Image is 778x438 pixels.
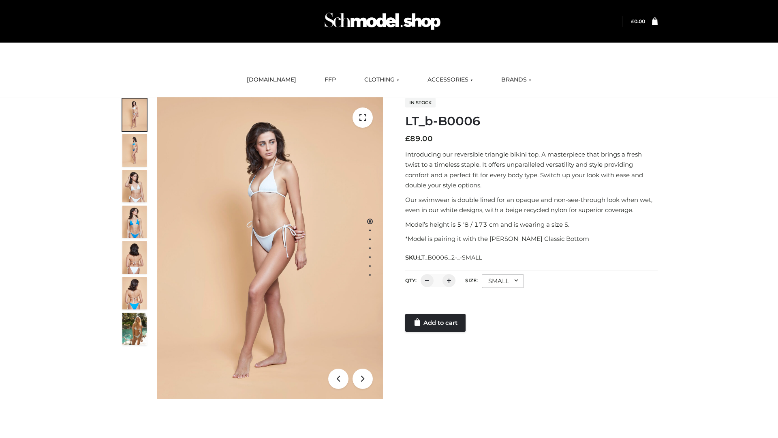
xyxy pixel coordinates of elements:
[122,277,147,309] img: ArielClassicBikiniTop_CloudNine_AzureSky_OW114ECO_8-scaled.jpg
[405,98,436,107] span: In stock
[122,241,147,274] img: ArielClassicBikiniTop_CloudNine_AzureSky_OW114ECO_7-scaled.jpg
[465,277,478,283] label: Size:
[405,134,433,143] bdi: 89.00
[405,195,658,215] p: Our swimwear is double lined for an opaque and non-see-through look when wet, even in our white d...
[495,71,537,89] a: BRANDS
[405,149,658,191] p: Introducing our reversible triangle bikini top. A masterpiece that brings a fresh twist to a time...
[421,71,479,89] a: ACCESSORIES
[241,71,302,89] a: [DOMAIN_NAME]
[322,5,443,37] img: Schmodel Admin 964
[405,234,658,244] p: *Model is pairing it with the [PERSON_NAME] Classic Bottom
[405,134,410,143] span: £
[631,18,645,24] bdi: 0.00
[405,253,483,262] span: SKU:
[631,18,634,24] span: £
[122,206,147,238] img: ArielClassicBikiniTop_CloudNine_AzureSky_OW114ECO_4-scaled.jpg
[405,277,417,283] label: QTY:
[631,18,645,24] a: £0.00
[122,99,147,131] img: ArielClassicBikiniTop_CloudNine_AzureSky_OW114ECO_1-scaled.jpg
[122,170,147,202] img: ArielClassicBikiniTop_CloudNine_AzureSky_OW114ECO_3-scaled.jpg
[405,114,658,129] h1: LT_b-B0006
[419,254,482,261] span: LT_B0006_2-_-SMALL
[405,314,466,332] a: Add to cart
[122,134,147,167] img: ArielClassicBikiniTop_CloudNine_AzureSky_OW114ECO_2-scaled.jpg
[482,274,524,288] div: SMALL
[157,97,383,399] img: ArielClassicBikiniTop_CloudNine_AzureSky_OW114ECO_1
[358,71,405,89] a: CLOTHING
[405,219,658,230] p: Model’s height is 5 ‘8 / 173 cm and is wearing a size S.
[318,71,342,89] a: FFP
[122,313,147,345] img: Arieltop_CloudNine_AzureSky2.jpg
